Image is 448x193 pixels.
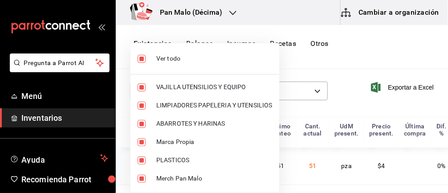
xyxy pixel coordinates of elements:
span: Ver todo [156,54,272,63]
span: ABARROTES Y HARINAS [156,119,272,128]
span: PLASTICOS [156,156,272,165]
span: Marca Propia [156,137,272,147]
span: Merch Pan Malo [156,174,272,183]
span: LIMPIADORES PAPELERIA Y UTENSILIOS [156,101,272,110]
span: VAJILLA UTENSILIOS Y EQUIPO [156,82,272,92]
